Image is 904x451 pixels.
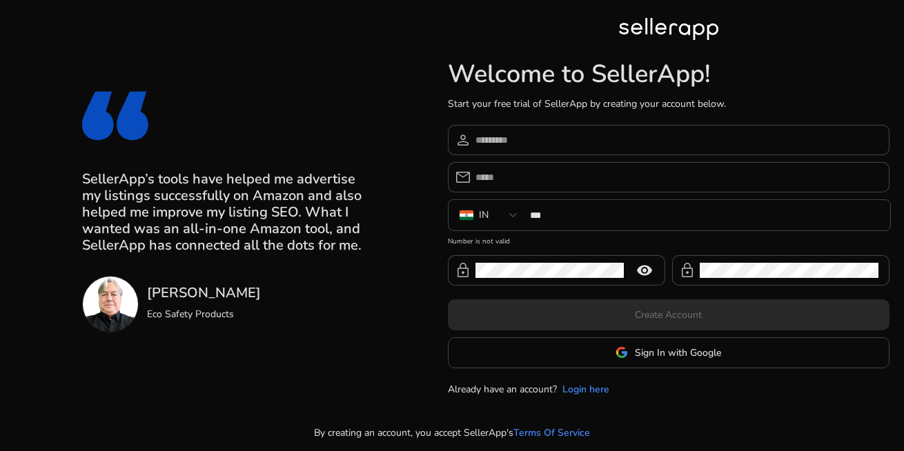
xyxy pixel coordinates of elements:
span: lock [455,262,471,279]
div: IN [479,208,489,223]
a: Terms Of Service [513,425,590,440]
mat-icon: remove_red_eye [628,262,661,279]
img: google-logo.svg [616,346,628,359]
span: Sign In with Google [635,345,721,360]
span: person [455,132,471,148]
a: Login here [562,382,609,397]
h3: [PERSON_NAME] [147,285,261,301]
p: Start your free trial of SellerApp by creating your account below. [448,97,890,111]
mat-error: Number is not valid [448,232,890,247]
p: Already have an account? [448,382,557,397]
span: lock [679,262,696,279]
button: Sign In with Google [448,337,890,368]
span: email [455,169,471,186]
h3: SellerApp’s tools have helped me advertise my listings successfully on Amazon and also helped me ... [82,171,377,254]
h1: Welcome to SellerApp! [448,59,890,89]
p: Eco Safety Products [147,307,261,321]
